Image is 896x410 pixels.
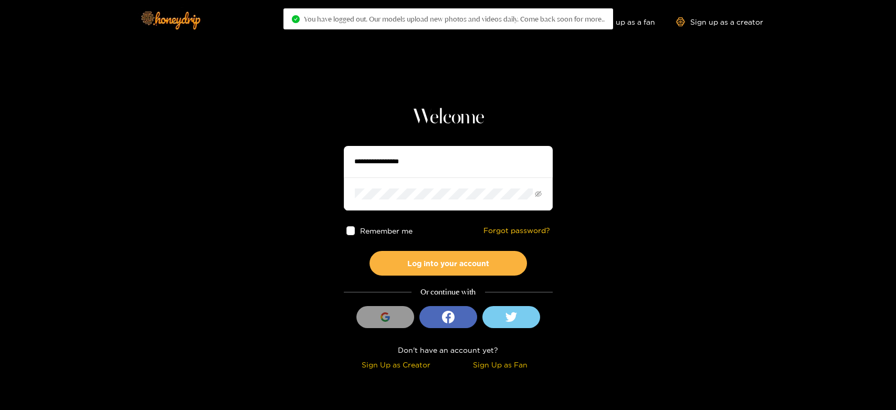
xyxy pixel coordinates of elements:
[360,227,413,235] span: Remember me
[344,105,553,130] h1: Welcome
[344,344,553,356] div: Don't have an account yet?
[535,191,542,197] span: eye-invisible
[346,359,446,371] div: Sign Up as Creator
[344,286,553,298] div: Or continue with
[451,359,550,371] div: Sign Up as Fan
[304,15,605,23] span: You have logged out. Our models upload new photos and videos daily. Come back soon for more..
[292,15,300,23] span: check-circle
[483,226,550,235] a: Forgot password?
[676,17,763,26] a: Sign up as a creator
[583,17,655,26] a: Sign up as a fan
[370,251,527,276] button: Log into your account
